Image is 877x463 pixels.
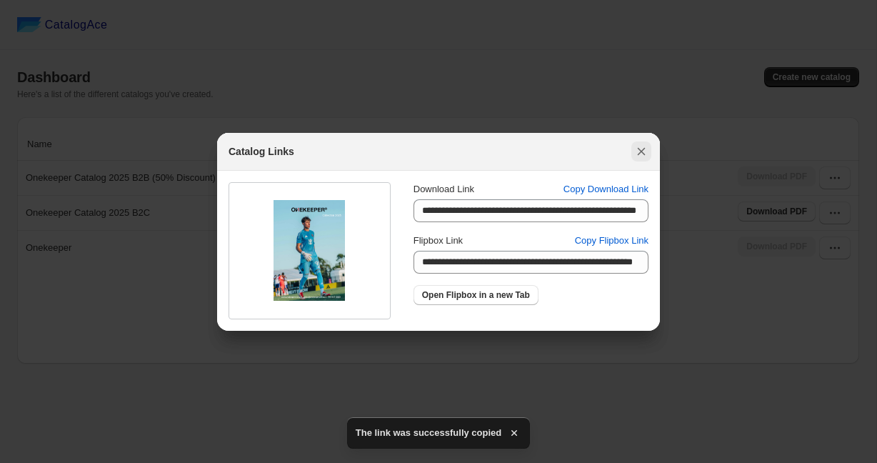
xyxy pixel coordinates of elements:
img: thumbImage [274,200,345,301]
span: Download Link [414,184,474,194]
span: Copy Download Link [563,182,648,196]
span: Open Flipbox in a new Tab [422,289,530,301]
span: Flipbox Link [414,235,463,246]
button: Copy Download Link [555,178,657,201]
h2: Catalog Links [229,144,294,159]
a: Open Flipbox in a new Tab [414,285,538,305]
span: The link was successfully copied [356,426,501,440]
button: Copy Flipbox Link [566,229,657,252]
span: Copy Flipbox Link [575,234,648,248]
